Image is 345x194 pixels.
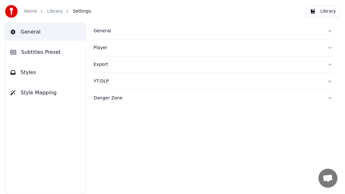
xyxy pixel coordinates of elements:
[21,48,61,56] span: Subtitles Preset
[24,8,37,15] a: Home
[5,23,86,41] button: General
[21,89,57,97] span: Style Mapping
[21,69,36,76] span: Styles
[94,56,332,73] button: Export
[94,40,332,56] button: Player
[21,28,40,36] span: General
[5,5,18,18] img: youka
[94,61,322,68] div: Export
[94,90,332,106] button: Danger Zone
[47,8,63,15] a: Library
[94,45,322,51] div: Player
[94,73,332,90] button: YT-DLP
[5,43,86,61] button: Subtitles Preset
[94,23,332,39] button: General
[5,64,86,81] button: Styles
[5,84,86,102] button: Style Mapping
[73,8,91,15] span: Settings
[94,28,322,34] div: General
[94,95,322,101] div: Danger Zone
[306,6,340,17] button: Library
[24,8,91,15] nav: breadcrumb
[94,78,322,84] div: YT-DLP
[318,169,337,188] a: Open chat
